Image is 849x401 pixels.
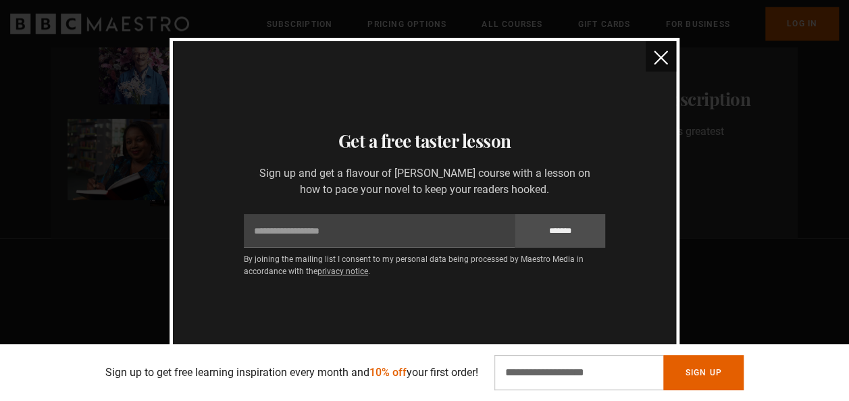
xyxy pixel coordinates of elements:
[663,355,743,390] button: Sign Up
[244,253,605,277] p: By joining the mailing list I consent to my personal data being processed by Maestro Media in acc...
[244,165,605,198] p: Sign up and get a flavour of [PERSON_NAME] course with a lesson on how to pace your novel to keep...
[369,366,407,379] span: 10% off
[646,41,676,72] button: close
[189,128,659,155] h3: Get a free taster lesson
[317,267,368,276] a: privacy notice
[105,365,478,381] p: Sign up to get free learning inspiration every month and your first order!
